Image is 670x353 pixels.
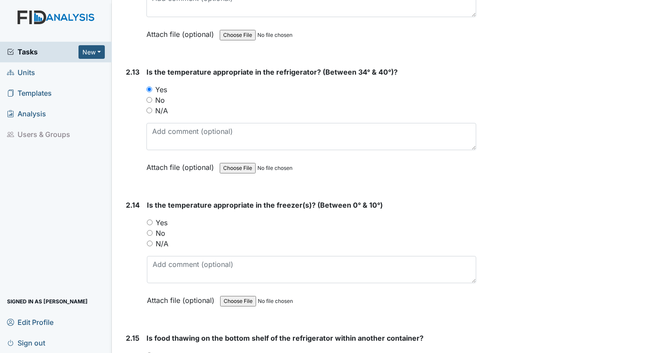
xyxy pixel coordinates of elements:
label: No [156,228,165,238]
label: Attach file (optional) [146,24,217,40]
label: Yes [156,217,167,228]
a: Tasks [7,47,78,57]
label: 2.14 [126,200,140,210]
span: Units [7,66,35,79]
label: N/A [156,238,168,249]
span: Signed in as [PERSON_NAME] [7,295,88,308]
span: Is the temperature appropriate in the freezer(s)? (Between 0° & 10°) [147,201,383,209]
label: Attach file (optional) [147,290,218,306]
span: Analysis [7,107,46,121]
label: N/A [155,105,168,116]
span: Is the temperature appropriate in the refrigerator? (Between 34° & 40°)? [146,68,398,76]
span: Is food thawing on the bottom shelf of the refrigerator within another container? [146,334,424,342]
label: Attach file (optional) [146,157,217,173]
label: 2.13 [126,67,139,77]
input: No [147,230,153,236]
input: Yes [147,220,153,225]
label: 2.15 [126,333,139,343]
input: No [146,97,152,103]
label: No [155,95,165,105]
input: N/A [147,241,153,246]
label: Yes [155,84,167,95]
span: Edit Profile [7,315,53,329]
button: New [78,45,105,59]
span: Sign out [7,336,45,349]
span: Templates [7,86,52,100]
input: N/A [146,108,152,113]
input: Yes [146,86,152,92]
